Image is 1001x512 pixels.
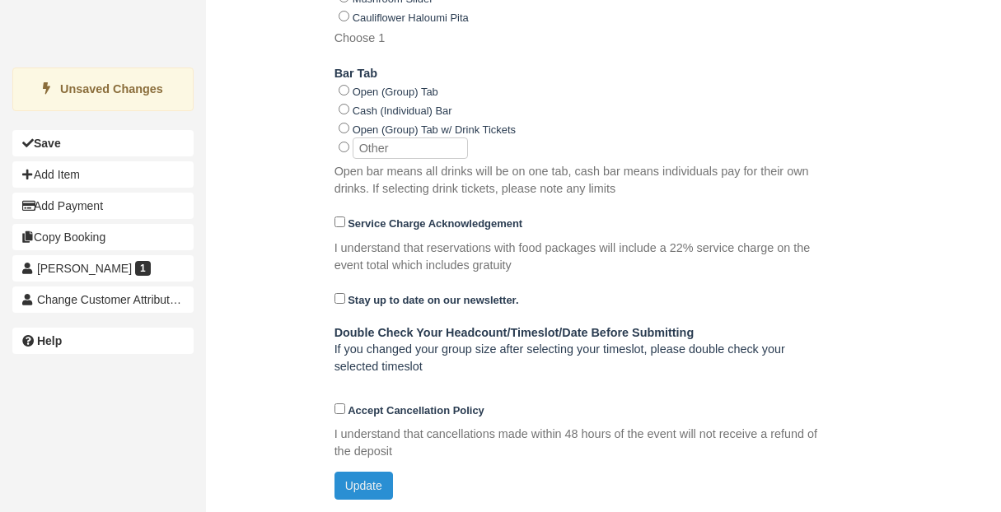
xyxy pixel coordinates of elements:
input: Accept Cancellation Policy [334,403,345,414]
label: Open (Group) Tab [353,86,438,98]
a: [PERSON_NAME] 1 [12,255,194,282]
span: 1 [135,261,151,276]
strong: Service Charge Acknowledgement [348,217,522,230]
button: Change Customer Attribution [12,286,194,313]
button: Add Item [12,161,194,188]
span: Change Customer Attribution [37,293,185,306]
p: I understand that cancellations made within 48 hours of the event will not receive a refund of th... [334,426,829,459]
p: If you changed your group size after selecting your timeslot, please double check your selected t... [334,324,829,375]
label: Cash (Individual) Bar [353,105,452,117]
p: Open bar means all drinks will be on one tab, cash bar means individuals pay for their own drinks... [334,163,829,197]
button: Save [12,130,194,156]
p: Choose 1 [334,30,386,47]
strong: Stay up to date on our newsletter. [348,294,518,306]
a: Help [12,328,194,354]
label: Open (Group) Tab w/ Drink Tickets [353,123,516,136]
input: Stay up to date on our newsletter. [334,293,345,304]
p: I understand that reservations with food packages will include a 22% service charge on the event ... [334,240,829,273]
label: Cauliflower Haloumi Pita [353,12,469,24]
span: [PERSON_NAME] [37,262,132,275]
b: Double Check Your Headcount/Timeslot/Date Before Submitting [334,326,695,339]
b: Help [37,334,62,347]
strong: Accept Cancellation Policy [348,404,484,417]
button: Update [334,472,393,500]
button: Add Payment [12,193,194,219]
button: Copy Booking [12,224,194,250]
b: Save [34,137,61,150]
label: Bar Tab [334,59,378,82]
input: Other [353,137,468,159]
input: Service Charge Acknowledgement [334,216,345,227]
strong: Unsaved Changes [60,82,163,95]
